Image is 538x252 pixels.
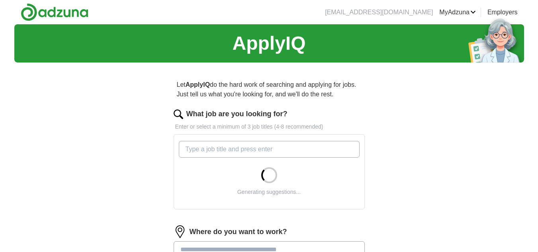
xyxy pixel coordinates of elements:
[487,8,518,17] a: Employers
[21,3,88,21] img: Adzuna logo
[174,77,365,102] p: Let do the hard work of searching and applying for jobs. Just tell us what you're looking for, an...
[174,109,183,119] img: search.png
[186,81,210,88] strong: ApplyIQ
[325,8,433,17] li: [EMAIL_ADDRESS][DOMAIN_NAME]
[174,123,365,131] p: Enter or select a minimum of 3 job titles (4-8 recommended)
[439,8,476,17] a: MyAdzuna
[174,225,186,238] img: location.png
[190,227,287,237] label: Where do you want to work?
[237,188,301,196] div: Generating suggestions...
[179,141,360,158] input: Type a job title and press enter
[186,109,288,119] label: What job are you looking for?
[232,29,305,58] h1: ApplyIQ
